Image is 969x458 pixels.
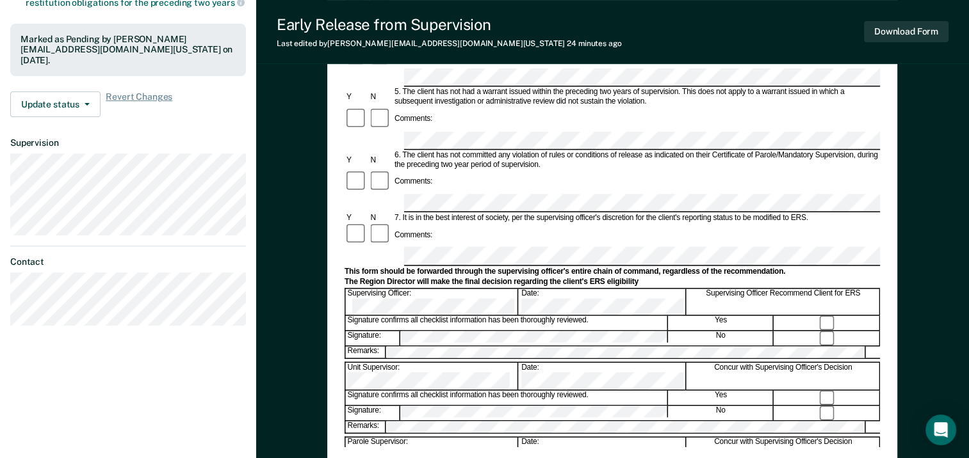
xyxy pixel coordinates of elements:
[346,391,668,405] div: Signature confirms all checklist information has been thoroughly reviewed.
[669,406,774,420] div: No
[519,363,686,390] div: Date:
[393,177,434,187] div: Comments:
[346,406,400,420] div: Signature:
[10,138,246,148] dt: Supervision
[669,331,774,345] div: No
[369,155,393,165] div: N
[687,363,880,390] div: Concur with Supervising Officer's Decision
[346,363,519,390] div: Unit Supervisor:
[925,415,956,445] div: Open Intercom Messenger
[345,155,368,165] div: Y
[346,288,519,315] div: Supervising Officer:
[277,15,621,34] div: Early Release from Supervision
[345,267,880,276] div: This form should be forwarded through the supervising officer's entire chain of command, regardle...
[369,93,393,102] div: N
[10,257,246,267] dt: Contact
[669,391,774,405] div: Yes
[106,91,172,117] span: Revert Changes
[346,316,668,330] div: Signature confirms all checklist information has been thoroughly reviewed.
[519,288,686,315] div: Date:
[277,39,621,48] div: Last edited by [PERSON_NAME][EMAIL_ADDRESS][DOMAIN_NAME][US_STATE]
[864,21,949,42] button: Download Form
[393,114,434,124] div: Comments:
[345,213,368,223] div: Y
[345,277,880,287] div: The Region Director will make the final decision regarding the client's ERS eligibility
[345,93,368,102] div: Y
[346,421,387,432] div: Remarks:
[393,213,880,223] div: 7. It is in the best interest of society, per the supervising officer's discretion for the client...
[10,91,101,117] button: Update status
[369,213,393,223] div: N
[669,316,774,330] div: Yes
[567,39,621,48] span: 24 minutes ago
[346,331,400,345] div: Signature:
[393,150,880,170] div: 6. The client has not committed any violation of rules or conditions of release as indicated on t...
[393,88,880,107] div: 5. The client has not had a warrant issued within the preceding two years of supervision. This do...
[20,34,236,66] div: Marked as Pending by [PERSON_NAME][EMAIL_ADDRESS][DOMAIN_NAME][US_STATE] on [DATE].
[346,347,387,358] div: Remarks:
[393,230,434,240] div: Comments:
[687,288,880,315] div: Supervising Officer Recommend Client for ERS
